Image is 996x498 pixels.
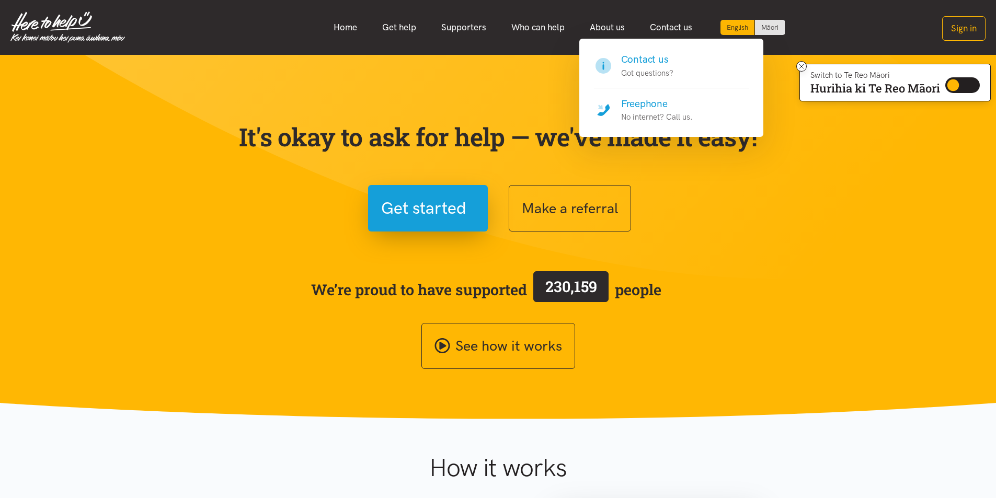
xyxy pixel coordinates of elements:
[621,52,673,67] h4: Contact us
[237,122,760,152] p: It's okay to ask for help — we've made it easy!
[720,20,755,35] div: Current language
[527,269,615,310] a: 230,159
[621,111,693,123] p: No internet? Call us.
[321,16,370,39] a: Home
[810,84,940,93] p: Hurihia ki Te Reo Māori
[577,16,637,39] a: About us
[311,269,661,310] span: We’re proud to have supported people
[327,453,669,483] h1: How it works
[942,16,986,41] button: Sign in
[810,72,940,78] p: Switch to Te Reo Māori
[10,11,125,43] img: Home
[545,276,597,296] span: 230,159
[755,20,785,35] a: Switch to Te Reo Māori
[621,67,673,79] p: Got questions?
[499,16,577,39] a: Who can help
[720,20,785,35] div: Language toggle
[381,195,466,222] span: Get started
[637,16,705,39] a: Contact us
[429,16,499,39] a: Supporters
[421,323,575,369] a: See how it works
[594,88,749,124] a: Freephone No internet? Call us.
[621,97,693,111] h4: Freephone
[370,16,429,39] a: Get help
[368,185,488,231] button: Get started
[579,39,763,137] div: Contact us
[509,185,631,231] button: Make a referral
[594,52,749,88] a: Contact us Got questions?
